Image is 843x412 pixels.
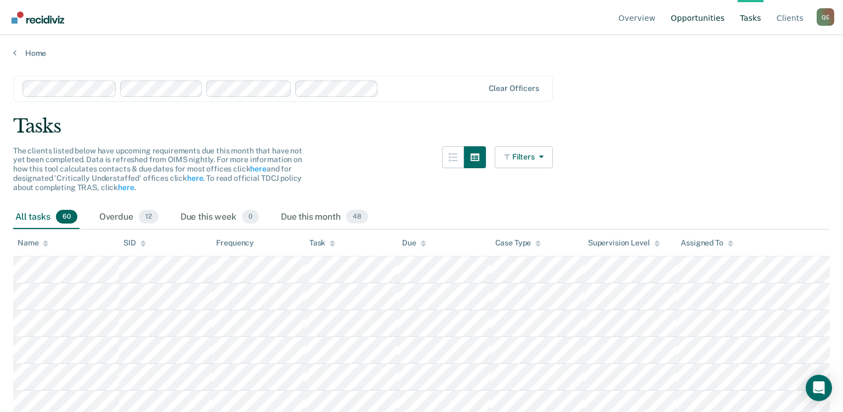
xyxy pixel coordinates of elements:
[817,8,834,26] div: Q E
[178,205,261,230] div: Due this week0
[495,146,553,168] button: Filters
[346,210,368,224] span: 48
[681,238,733,248] div: Assigned To
[118,183,134,192] a: here
[489,84,539,93] div: Clear officers
[56,210,77,224] span: 60
[13,48,830,58] a: Home
[806,375,832,401] div: Open Intercom Messenger
[187,174,203,182] a: here
[13,115,830,138] div: Tasks
[123,238,146,248] div: SID
[242,210,259,224] span: 0
[495,238,541,248] div: Case Type
[309,238,335,248] div: Task
[250,164,266,173] a: here
[216,238,254,248] div: Frequency
[588,238,660,248] div: Supervision Level
[97,205,161,230] div: Overdue12
[402,238,426,248] div: Due
[279,205,370,230] div: Due this month48
[817,8,834,26] button: Profile dropdown button
[13,146,302,192] span: The clients listed below have upcoming requirements due this month that have not yet been complet...
[13,205,80,230] div: All tasks60
[18,238,48,248] div: Name
[139,210,159,224] span: 12
[12,12,64,24] img: Recidiviz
